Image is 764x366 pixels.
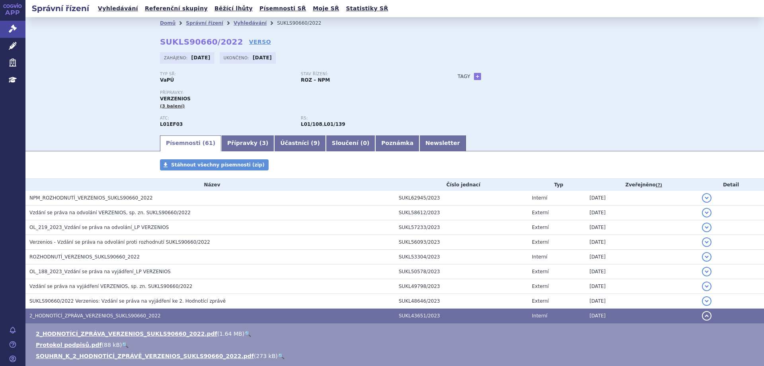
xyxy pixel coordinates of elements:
a: Písemnosti (61) [160,135,221,151]
span: Stáhnout všechny písemnosti (zip) [171,162,265,168]
button: detail [702,223,711,232]
span: Externí [532,210,549,215]
p: RS: [301,116,434,121]
strong: [DATE] [253,55,272,61]
span: Externí [532,284,549,289]
a: Domů [160,20,175,26]
td: SUKL50578/2023 [395,264,528,279]
td: SUKL43651/2023 [395,309,528,323]
p: Stav řízení: [301,72,434,76]
button: detail [702,252,711,262]
span: (3 balení) [160,104,185,109]
a: Stáhnout všechny písemnosti (zip) [160,159,269,170]
td: SUKL58612/2023 [395,206,528,220]
strong: abemaciklib [324,121,345,127]
span: 1.64 MB [219,331,242,337]
a: Referenční skupiny [142,3,210,14]
button: detail [702,311,711,321]
span: 9 [314,140,318,146]
a: Běžící lhůty [212,3,255,14]
li: ( ) [36,330,756,338]
span: Interní [532,313,548,319]
span: 61 [205,140,212,146]
td: [DATE] [585,235,698,250]
a: Moje SŘ [310,3,341,14]
span: 2_HODNOTÍCÍ_ZPRÁVA_VERZENIOS_SUKLS90660_2022 [29,313,161,319]
span: Vzdání se práva na vyjádření VERZENIOS, sp. zn. SUKLS90660/2022 [29,284,192,289]
td: SUKL49798/2023 [395,279,528,294]
span: OL_219_2023_Vzdání se práva na odvolání_LP VERZENIOS [29,225,169,230]
span: SUKLS90660/2022 Verzenios: Vzdání se práva na vyjádření ke 2. Hodnotící zprávě [29,298,226,304]
strong: ROZ – NPM [301,77,330,83]
span: 273 kB [256,353,275,359]
a: 2_HODNOTÍCÍ_ZPRÁVA_VERZENIOS_SUKLS90660_2022.pdf [36,331,217,337]
td: [DATE] [585,206,698,220]
a: Správní řízení [186,20,223,26]
span: OL_188_2023_Vzdání se práva na vyjádření_LP VERZENIOS [29,269,171,274]
a: Písemnosti SŘ [257,3,308,14]
button: detail [702,282,711,291]
h3: Tagy [458,72,470,81]
li: SUKLS90660/2022 [277,17,331,29]
div: , [301,116,442,128]
td: SUKL56093/2023 [395,235,528,250]
span: Verzenios - Vzdání se práva na odvolání proti rozhodnutí SUKLS90660/2022 [29,239,210,245]
button: detail [702,237,711,247]
a: Vyhledávání [234,20,267,26]
span: 3 [262,140,266,146]
td: SUKL53304/2023 [395,250,528,264]
p: ATC: [160,116,293,121]
p: Typ SŘ: [160,72,293,76]
abbr: (?) [656,182,662,188]
th: Název [25,179,395,191]
strong: ABEMACIKLIB [160,121,183,127]
a: 🔍 [122,342,129,348]
p: Přípravky: [160,90,442,95]
button: detail [702,296,711,306]
span: Interní [532,195,548,201]
strong: palbociklib [301,121,322,127]
button: detail [702,193,711,203]
button: detail [702,267,711,276]
a: Poznámka [375,135,419,151]
th: Číslo jednací [395,179,528,191]
td: [DATE] [585,264,698,279]
span: 0 [363,140,367,146]
li: ( ) [36,352,756,360]
button: detail [702,208,711,217]
span: Externí [532,269,549,274]
td: [DATE] [585,309,698,323]
th: Detail [698,179,764,191]
a: Newsletter [419,135,466,151]
span: Ukončeno: [224,55,251,61]
a: + [474,73,481,80]
td: [DATE] [585,294,698,309]
th: Typ [528,179,586,191]
span: Vzdání se práva na odvolání VERZENIOS, sp. zn. SUKLS90660/2022 [29,210,191,215]
td: [DATE] [585,220,698,235]
strong: SUKLS90660/2022 [160,37,243,47]
span: NPM_ROZHODNUTÍ_VERZENIOS_SUKLS90660_2022 [29,195,153,201]
h2: Správní řízení [25,3,95,14]
th: Zveřejněno [585,179,698,191]
td: [DATE] [585,279,698,294]
td: [DATE] [585,250,698,264]
a: Statistiky SŘ [343,3,390,14]
td: SUKL62945/2023 [395,191,528,206]
span: Externí [532,298,549,304]
td: [DATE] [585,191,698,206]
td: SUKL57233/2023 [395,220,528,235]
span: VERZENIOS [160,96,191,102]
span: ROZHODNUTÍ_VERZENIOS_SUKLS90660_2022 [29,254,140,260]
a: Sloučení (0) [326,135,375,151]
a: Protokol podpisů.pdf [36,342,102,348]
a: SOUHRN_K_2_HODNOTÍCÍ_ZPRÁVĚ_VERZENIOS_SUKLS90660_2022.pdf [36,353,254,359]
a: Vyhledávání [95,3,140,14]
a: Přípravky (3) [221,135,274,151]
span: Zahájeno: [164,55,189,61]
span: Externí [532,225,549,230]
span: Interní [532,254,548,260]
strong: [DATE] [191,55,210,61]
span: Externí [532,239,549,245]
a: VERSO [249,38,271,46]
